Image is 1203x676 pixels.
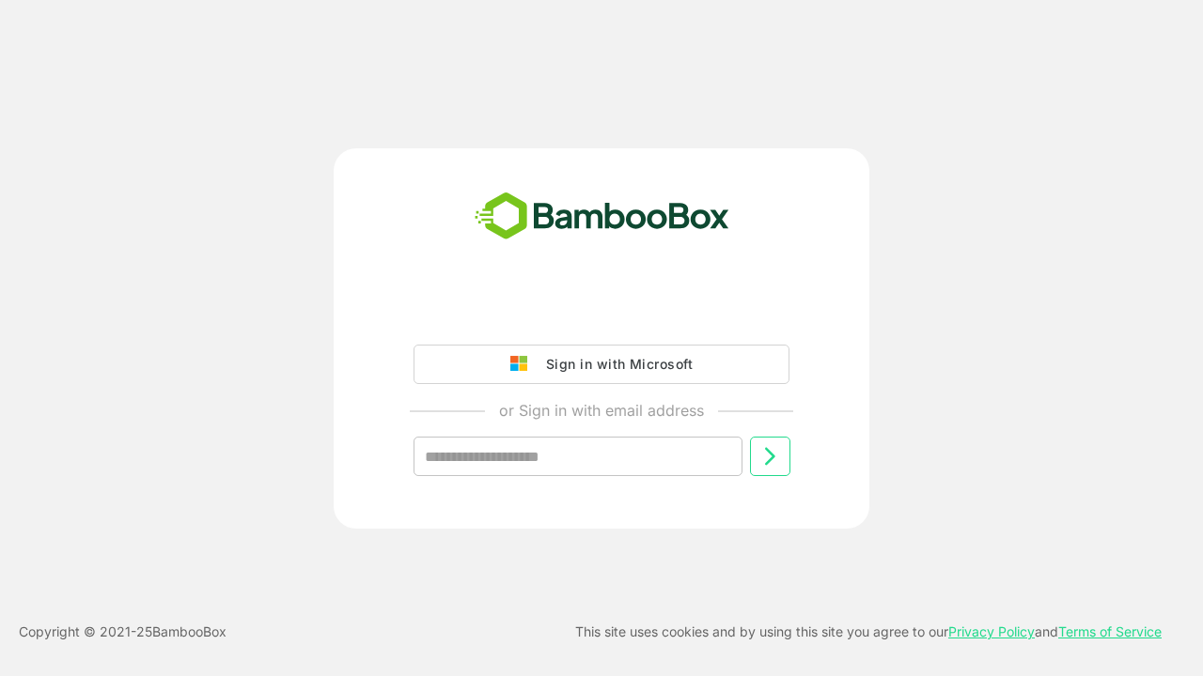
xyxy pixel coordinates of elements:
img: bamboobox [464,186,740,248]
p: Copyright © 2021- 25 BambooBox [19,621,227,643]
img: google [510,356,537,373]
a: Terms of Service [1058,623,1162,639]
p: This site uses cookies and by using this site you agree to our and [575,621,1162,643]
a: Privacy Policy [948,623,1035,639]
p: or Sign in with email address [499,399,704,422]
div: Sign in with Microsoft [537,352,693,376]
button: Sign in with Microsoft [414,345,789,384]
